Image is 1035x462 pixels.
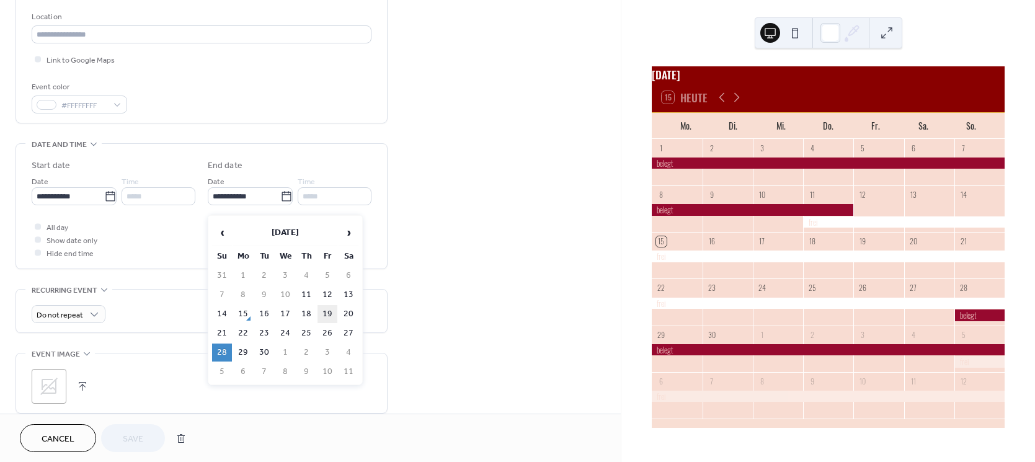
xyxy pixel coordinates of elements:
td: 4 [296,267,316,285]
div: Fr. [852,113,900,138]
td: 31 [212,267,232,285]
td: 17 [275,305,295,323]
div: 28 [958,283,969,293]
th: Th [296,247,316,265]
div: 8 [656,190,667,200]
div: frei [954,356,1005,367]
td: 11 [296,286,316,304]
span: › [339,220,358,245]
td: 29 [233,344,253,362]
td: 21 [212,324,232,342]
td: 1 [233,267,253,285]
span: Show date only [47,234,97,247]
a: Cancel [20,424,96,452]
td: 13 [339,286,358,304]
td: 14 [212,305,232,323]
td: 16 [254,305,274,323]
td: 2 [254,267,274,285]
span: Date and time [32,138,87,151]
div: ; [32,369,66,404]
div: 9 [706,190,717,200]
span: Time [298,175,315,189]
td: 19 [318,305,337,323]
div: 30 [706,329,717,340]
td: 27 [339,324,358,342]
div: 6 [656,376,667,386]
span: Time [122,175,139,189]
div: 8 [757,376,767,386]
div: 6 [908,143,918,153]
th: Sa [339,247,358,265]
div: Sa. [900,113,948,138]
div: Start date [32,159,70,172]
span: Hide end time [47,247,94,260]
td: 7 [212,286,232,304]
div: 7 [706,376,717,386]
div: belegt [652,204,853,215]
div: belegt [652,344,1005,355]
div: 4 [807,143,818,153]
td: 15 [233,305,253,323]
div: 4 [908,329,918,340]
div: 20 [908,236,918,247]
span: ‹ [213,220,231,245]
div: 13 [908,190,918,200]
div: 5 [958,329,969,340]
div: 23 [706,283,717,293]
td: 12 [318,286,337,304]
div: 29 [656,329,667,340]
div: belegt [652,158,1005,169]
div: 10 [858,376,868,386]
td: 5 [212,363,232,381]
th: Su [212,247,232,265]
div: 16 [706,236,717,247]
div: 21 [958,236,969,247]
div: 25 [807,283,818,293]
td: 6 [339,267,358,285]
div: 10 [757,190,767,200]
td: 1 [275,344,295,362]
div: 7 [958,143,969,153]
td: 6 [233,363,253,381]
div: 1 [656,143,667,153]
div: 14 [958,190,969,200]
div: 12 [858,190,868,200]
td: 3 [318,344,337,362]
span: Do not repeat [37,308,83,322]
div: 9 [807,376,818,386]
td: 8 [233,286,253,304]
div: 22 [656,283,667,293]
td: 25 [296,324,316,342]
div: 24 [757,283,767,293]
span: Recurring event [32,284,97,297]
div: frei [652,298,1005,309]
th: Mo [233,247,253,265]
td: 9 [296,363,316,381]
div: Mo. [662,113,709,138]
span: #FFFFFFFF [61,99,107,112]
td: 28 [212,344,232,362]
div: Event color [32,81,125,94]
span: Event image [32,348,80,361]
td: 10 [275,286,295,304]
th: Fr [318,247,337,265]
div: 11 [807,190,818,200]
td: 11 [339,363,358,381]
th: We [275,247,295,265]
span: Date [32,175,48,189]
td: 9 [254,286,274,304]
td: 4 [339,344,358,362]
td: 23 [254,324,274,342]
div: So. [947,113,995,138]
th: [DATE] [233,220,337,246]
span: All day [47,221,68,234]
td: 18 [296,305,316,323]
td: 3 [275,267,295,285]
div: 3 [757,143,767,153]
td: 5 [318,267,337,285]
div: Location [32,11,369,24]
div: frei [652,391,1005,402]
div: frei [803,216,1005,228]
div: Mi. [757,113,805,138]
div: frei [652,251,1005,262]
